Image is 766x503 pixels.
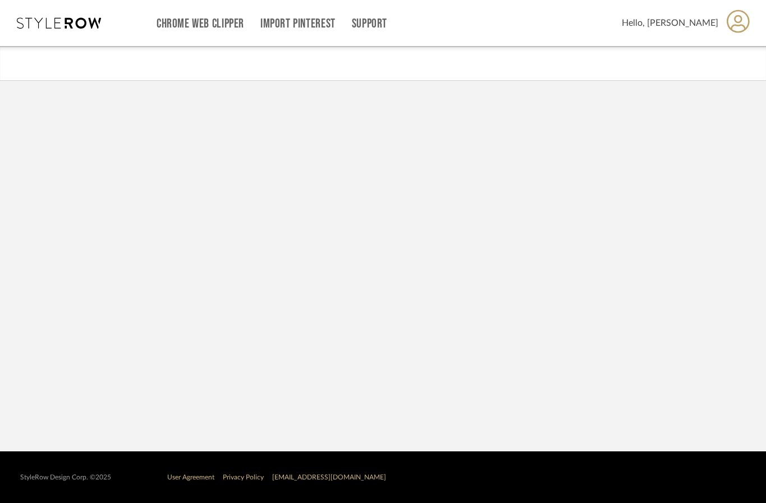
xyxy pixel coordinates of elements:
[272,474,386,481] a: [EMAIL_ADDRESS][DOMAIN_NAME]
[622,16,718,30] span: Hello, [PERSON_NAME]
[20,473,111,482] div: StyleRow Design Corp. ©2025
[157,19,244,29] a: Chrome Web Clipper
[167,474,214,481] a: User Agreement
[260,19,336,29] a: Import Pinterest
[223,474,264,481] a: Privacy Policy
[352,19,387,29] a: Support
